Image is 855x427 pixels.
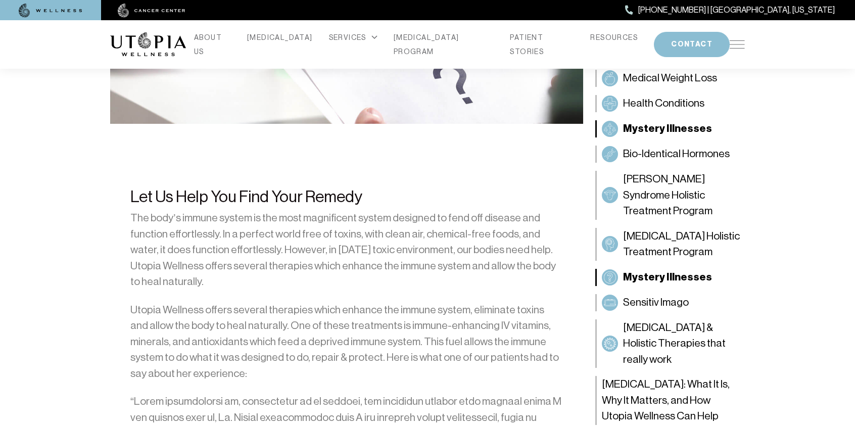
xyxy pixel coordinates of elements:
[595,120,745,137] a: Mystery IllnessesMystery Illnesses
[590,30,638,44] a: RESOURCES
[604,148,616,160] img: Bio-Identical Hormones
[604,238,616,250] img: Dementia Holistic Treatment Program
[604,98,616,110] img: Health Conditions
[638,4,835,17] span: [PHONE_NUMBER] | [GEOGRAPHIC_DATA], [US_STATE]
[595,376,745,425] a: [MEDICAL_DATA]: What It Is, Why It Matters, and How Utopia Wellness Can Help
[110,32,186,57] img: logo
[623,320,740,368] span: [MEDICAL_DATA] & Holistic Therapies that really work
[623,269,712,286] span: Mystery Illnesses
[623,295,689,311] span: Sensitiv Imago
[595,95,745,112] a: Health ConditionsHealth Conditions
[247,30,313,44] a: [MEDICAL_DATA]
[604,72,616,84] img: Medical Weight Loss
[604,297,616,309] img: Sensitiv Imago
[623,146,730,162] span: Bio-Identical Hormones
[130,210,563,290] p: The body’s immune system is the most magnificent system designed to fend off disease and function...
[595,70,745,87] a: Medical Weight LossMedical Weight Loss
[595,294,745,311] a: Sensitiv ImagoSensitiv Imago
[604,123,616,135] img: Mystery Illnesses
[510,30,574,59] a: PATIENT STORIES
[604,189,616,201] img: Sjögren’s Syndrome Holistic Treatment Program
[623,121,712,137] span: Mystery Illnesses
[623,70,717,86] span: Medical Weight Loss
[654,32,730,57] button: CONTACT
[604,338,616,350] img: Long COVID & Holistic Therapies that really work
[595,269,745,286] a: Mystery IllnessesMystery Illnesses
[625,4,835,17] a: [PHONE_NUMBER] | [GEOGRAPHIC_DATA], [US_STATE]
[730,40,745,49] img: icon-hamburger
[19,4,82,18] img: wellness
[595,171,745,220] a: Sjögren’s Syndrome Holistic Treatment Program[PERSON_NAME] Syndrome Holistic Treatment Program
[623,96,704,112] span: Health Conditions
[623,171,740,219] span: [PERSON_NAME] Syndrome Holistic Treatment Program
[329,30,377,44] div: SERVICES
[394,30,494,59] a: [MEDICAL_DATA] PROGRAM
[623,228,740,260] span: [MEDICAL_DATA] Holistic Treatment Program
[604,271,616,283] img: Mystery Illnesses
[595,319,745,368] a: Long COVID & Holistic Therapies that really work[MEDICAL_DATA] & Holistic Therapies that really work
[595,228,745,261] a: Dementia Holistic Treatment Program[MEDICAL_DATA] Holistic Treatment Program
[118,4,185,18] img: cancer center
[130,302,563,382] p: Utopia Wellness offers several therapies which enhance the immune system, eliminate toxins and al...
[130,187,563,206] h2: Let Us Help You Find Your Remedy
[194,30,231,59] a: ABOUT US
[602,376,740,424] span: [MEDICAL_DATA]: What It Is, Why It Matters, and How Utopia Wellness Can Help
[595,146,745,163] a: Bio-Identical HormonesBio-Identical Hormones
